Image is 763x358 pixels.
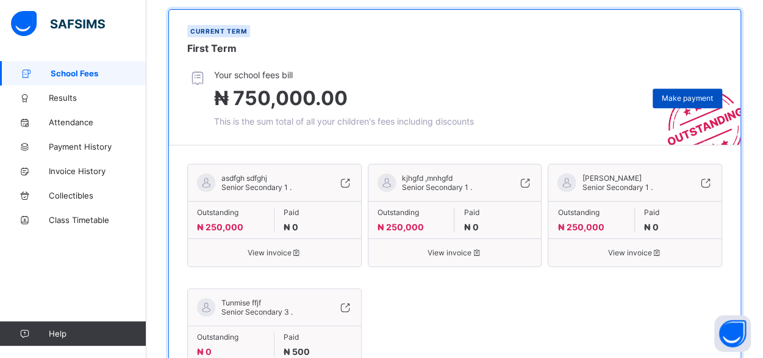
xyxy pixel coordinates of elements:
[49,117,146,127] span: Attendance
[402,174,472,183] span: kjhgfd ,mnhgfd
[221,307,293,316] span: Senior Secondary 3 .
[644,208,712,217] span: Paid
[378,208,445,217] span: Outstanding
[378,222,424,232] span: ₦ 250,000
[221,174,292,183] span: asdfgh sdfghj
[662,93,713,103] span: Make payment
[284,346,310,357] span: ₦ 500
[221,298,293,307] span: Tunmise ffjf
[49,215,146,225] span: Class Timetable
[197,332,265,342] span: Outstanding
[214,70,474,80] span: Your school fees bill
[49,166,146,176] span: Invoice History
[187,42,237,54] span: First Term
[49,191,146,200] span: Collectibles
[197,222,243,232] span: ₦ 250,000
[378,248,532,257] span: View invoice
[714,315,751,352] button: Open asap
[214,86,348,110] span: ₦ 750,000.00
[557,248,712,257] span: View invoice
[197,346,212,357] span: ₦ 0
[402,183,472,192] span: Senior Secondary 1 .
[284,208,352,217] span: Paid
[49,142,146,152] span: Payment History
[190,27,247,35] span: Current term
[644,222,659,232] span: ₦ 0
[221,183,292,192] span: Senior Secondary 1 .
[197,208,265,217] span: Outstanding
[197,248,352,257] span: View invoice
[557,208,625,217] span: Outstanding
[11,11,105,37] img: safsims
[49,93,146,103] span: Results
[464,222,478,232] span: ₦ 0
[51,68,146,78] span: School Fees
[284,332,352,342] span: Paid
[464,208,532,217] span: Paid
[557,222,604,232] span: ₦ 250,000
[284,222,298,232] span: ₦ 0
[582,174,652,183] span: [PERSON_NAME]
[49,329,146,338] span: Help
[214,116,474,126] span: This is the sum total of all your children's fees including discounts
[652,75,740,145] img: outstanding-stamp.3c148f88c3ebafa6da95868fa43343a1.svg
[582,183,652,192] span: Senior Secondary 1 .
